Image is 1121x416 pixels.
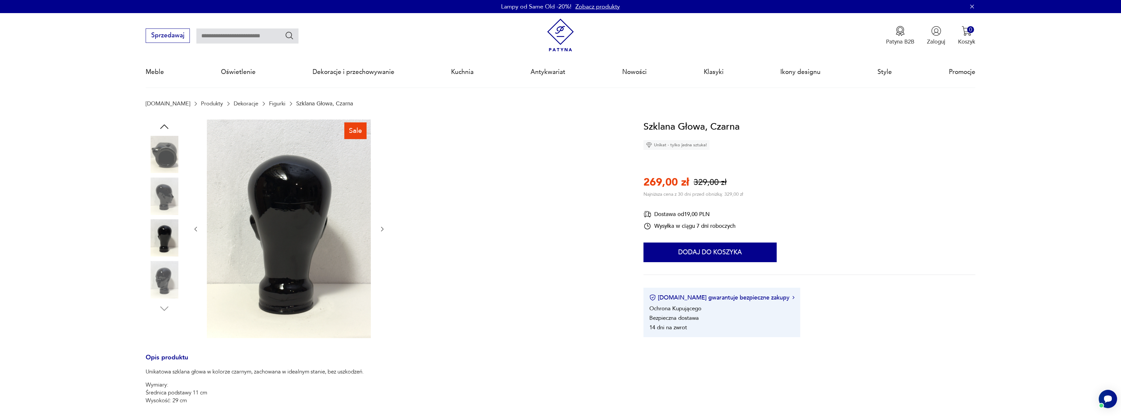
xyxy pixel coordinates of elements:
[531,57,565,87] a: Antykwariat
[927,38,945,45] p: Zaloguj
[575,3,620,11] a: Zobacz produkty
[886,26,914,45] button: Patyna B2B
[649,294,794,302] button: [DOMAIN_NAME] gwarantuje bezpieczne zakupy
[792,296,794,299] img: Ikona strzałki w prawo
[207,119,371,338] img: Zdjęcie produktu Szklana Głowa, Czarna
[234,100,258,107] a: Dekoracje
[931,26,941,36] img: Ikonka użytkownika
[958,26,975,45] button: 0Koszyk
[927,26,945,45] button: Zaloguj
[643,210,735,218] div: Dostawa od 19,00 PLN
[146,136,183,173] img: Zdjęcie produktu Szklana Głowa, Czarna
[146,261,183,298] img: Zdjęcie produktu Szklana Głowa, Czarna
[886,38,914,45] p: Patyna B2B
[780,57,821,87] a: Ikony designu
[146,381,364,405] p: Wymiary: Średnica podstawy 11 cm Wysokość: 29 cm
[643,140,710,150] div: Unikat - tylko jedna sztuka!
[643,119,740,135] h1: Szklana Głowa, Czarna
[895,26,905,36] img: Ikona medalu
[285,31,294,40] button: Szukaj
[146,355,624,368] h3: Opis produktu
[544,19,577,52] img: Patyna - sklep z meblami i dekoracjami vintage
[643,175,689,190] p: 269,00 zł
[949,57,975,87] a: Promocje
[643,191,743,197] p: Najniższa cena z 30 dni przed obniżką: 329,00 zł
[146,100,190,107] a: [DOMAIN_NAME]
[296,100,353,107] p: Szklana Głowa, Czarna
[146,57,164,87] a: Meble
[646,142,652,148] img: Ikona diamentu
[649,314,699,322] li: Bezpieczna dostawa
[344,122,367,139] div: Sale
[649,294,656,301] img: Ikona certyfikatu
[146,33,190,39] a: Sprzedawaj
[146,28,190,43] button: Sprzedawaj
[967,26,974,33] div: 0
[313,57,394,87] a: Dekoracje i przechowywanie
[643,222,735,230] div: Wysyłka w ciągu 7 dni roboczych
[643,243,777,262] button: Dodaj do koszyka
[501,3,571,11] p: Lampy od Same Old -20%!
[622,57,647,87] a: Nowości
[146,368,364,376] p: Unikatowa szklana głowa w kolorze czarnym, zachowana w idealnym stanie, bez uszkodzeń.
[221,57,256,87] a: Oświetlenie
[704,57,724,87] a: Klasyki
[958,38,975,45] p: Koszyk
[643,210,651,218] img: Ikona dostawy
[146,177,183,215] img: Zdjęcie produktu Szklana Głowa, Czarna
[146,219,183,257] img: Zdjęcie produktu Szklana Głowa, Czarna
[451,57,474,87] a: Kuchnia
[269,100,285,107] a: Figurki
[649,324,687,331] li: 14 dni na zwrot
[694,177,727,188] p: 329,00 zł
[649,305,701,312] li: Ochrona Kupującego
[1099,390,1117,408] iframe: Smartsupp widget button
[877,57,892,87] a: Style
[962,26,972,36] img: Ikona koszyka
[201,100,223,107] a: Produkty
[886,26,914,45] a: Ikona medaluPatyna B2B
